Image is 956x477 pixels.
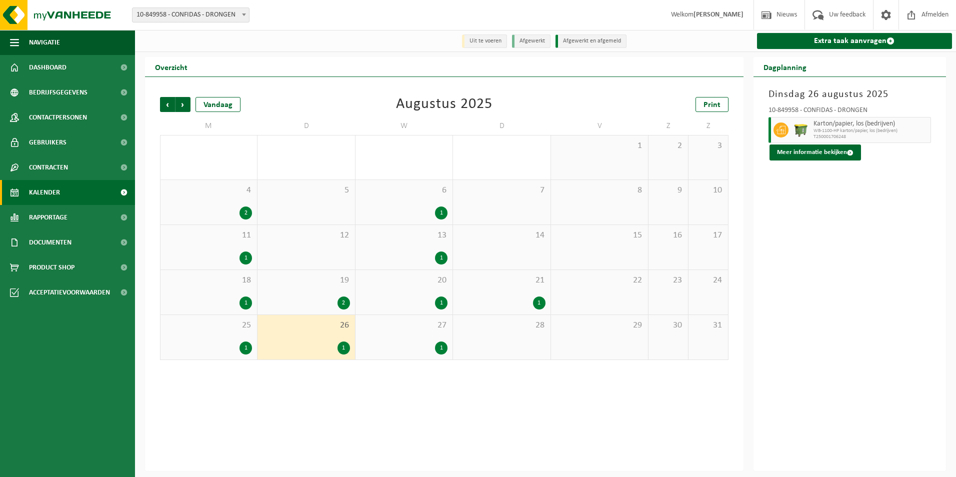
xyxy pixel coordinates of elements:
div: 1 [435,341,447,354]
h3: Dinsdag 26 augustus 2025 [768,87,931,102]
div: 1 [435,206,447,219]
span: 29 [556,320,643,331]
span: 30 [653,320,683,331]
strong: [PERSON_NAME] [693,11,743,18]
span: 9 [653,185,683,196]
a: Print [695,97,728,112]
div: 1 [533,296,545,309]
span: 27 [360,320,447,331]
span: Volgende [175,97,190,112]
span: 21 [458,275,545,286]
div: 10-849958 - CONFIDAS - DRONGEN [768,107,931,117]
span: Product Shop [29,255,74,280]
span: 6 [360,185,447,196]
span: 16 [653,230,683,241]
span: 22 [556,275,643,286]
span: WB-1100-HP karton/papier, los (bedrijven) [813,128,928,134]
a: Extra taak aanvragen [757,33,952,49]
span: 5 [262,185,349,196]
h2: Dagplanning [753,57,816,76]
span: 1 [556,140,643,151]
td: W [355,117,453,135]
span: Contracten [29,155,68,180]
span: 15 [556,230,643,241]
span: 8 [556,185,643,196]
span: 12 [262,230,349,241]
h2: Overzicht [145,57,197,76]
span: Dashboard [29,55,66,80]
span: Kalender [29,180,60,205]
span: 3 [693,140,723,151]
div: Augustus 2025 [396,97,492,112]
td: D [453,117,550,135]
span: 13 [360,230,447,241]
span: 23 [653,275,683,286]
span: 28 [458,320,545,331]
span: 18 [165,275,252,286]
img: WB-1100-HPE-GN-50 [793,122,808,137]
span: 19 [262,275,349,286]
span: Karton/papier, los (bedrijven) [813,120,928,128]
span: 17 [693,230,723,241]
span: 31 [693,320,723,331]
li: Uit te voeren [462,34,507,48]
div: 2 [239,206,252,219]
span: 26 [262,320,349,331]
div: 1 [239,251,252,264]
span: 10-849958 - CONFIDAS - DRONGEN [132,8,249,22]
div: 1 [337,341,350,354]
span: 11 [165,230,252,241]
button: Meer informatie bekijken [769,144,861,160]
span: 20 [360,275,447,286]
span: Documenten [29,230,71,255]
span: 2 [653,140,683,151]
span: 10 [693,185,723,196]
div: 1 [239,341,252,354]
div: Vandaag [195,97,240,112]
span: Print [703,101,720,109]
div: 1 [239,296,252,309]
span: 24 [693,275,723,286]
span: Gebruikers [29,130,66,155]
span: T250001706248 [813,134,928,140]
span: 7 [458,185,545,196]
span: 4 [165,185,252,196]
td: V [551,117,648,135]
span: Bedrijfsgegevens [29,80,87,105]
span: Vorige [160,97,175,112]
td: Z [648,117,688,135]
span: 25 [165,320,252,331]
td: Z [688,117,728,135]
td: D [257,117,355,135]
div: 1 [435,251,447,264]
span: Navigatie [29,30,60,55]
div: 1 [435,296,447,309]
div: 2 [337,296,350,309]
span: Contactpersonen [29,105,87,130]
span: Rapportage [29,205,67,230]
li: Afgewerkt [512,34,550,48]
span: 14 [458,230,545,241]
span: Acceptatievoorwaarden [29,280,110,305]
span: 10-849958 - CONFIDAS - DRONGEN [132,7,249,22]
td: M [160,117,257,135]
li: Afgewerkt en afgemeld [555,34,626,48]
